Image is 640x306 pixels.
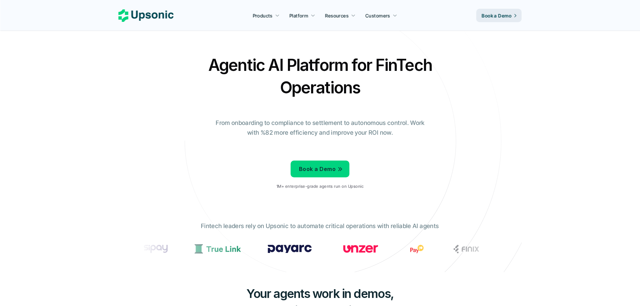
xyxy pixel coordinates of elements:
h2: Agentic AI Platform for FinTech Operations [203,54,438,99]
a: Book a Demo [291,161,349,177]
p: Book a Demo [482,12,512,19]
p: From onboarding to compliance to settlement to autonomous control. Work with %82 more efficiency ... [211,118,429,138]
p: Customers [366,12,390,19]
p: Fintech leaders rely on Upsonic to automate critical operations with reliable AI agents [201,221,439,231]
p: 1M+ enterprise-grade agents run on Upsonic [276,184,364,189]
p: Products [253,12,272,19]
p: Book a Demo [299,164,336,174]
span: Your agents work in demos, [246,286,394,301]
p: Resources [325,12,349,19]
a: Products [249,9,284,21]
p: Platform [289,12,308,19]
a: Book a Demo [476,9,522,22]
